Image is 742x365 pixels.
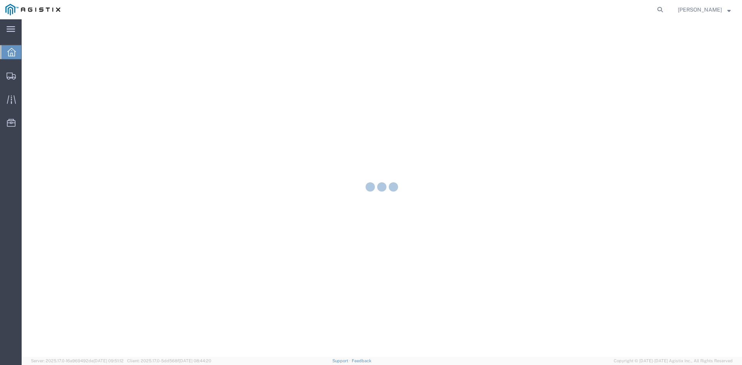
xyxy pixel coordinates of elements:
span: Server: 2025.17.0-16a969492de [31,358,124,363]
span: Client: 2025.17.0-5dd568f [127,358,211,363]
button: [PERSON_NAME] [677,5,731,14]
a: Support [332,358,352,363]
span: Douglas Harris [678,5,722,14]
a: Feedback [352,358,371,363]
img: logo [5,4,60,15]
span: [DATE] 08:44:20 [179,358,211,363]
span: Copyright © [DATE]-[DATE] Agistix Inc., All Rights Reserved [614,358,733,364]
span: [DATE] 09:51:12 [94,358,124,363]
